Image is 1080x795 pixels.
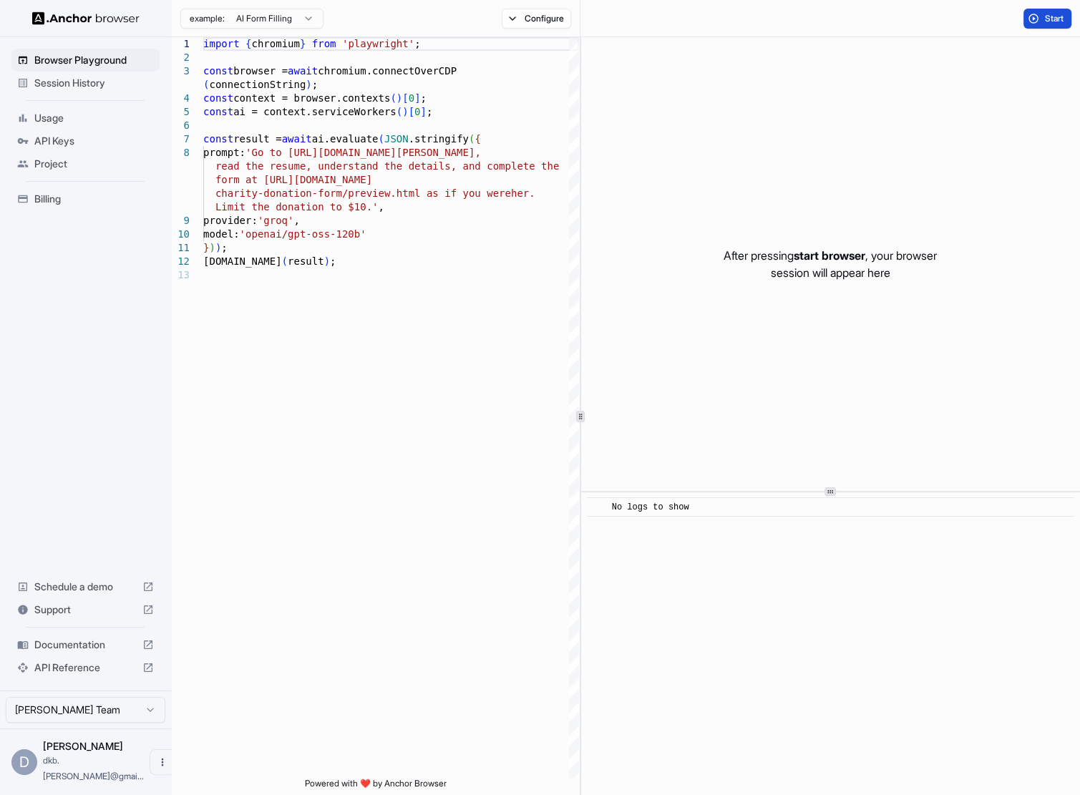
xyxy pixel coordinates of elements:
[397,92,402,104] span: )
[215,174,372,185] span: form at [URL][DOMAIN_NAME]
[420,106,426,117] span: ]
[427,106,432,117] span: ;
[172,268,190,282] div: 13
[11,656,160,679] div: API Reference
[724,247,937,281] p: After pressing , your browser session will appear here
[402,92,408,104] span: [
[402,106,408,117] span: )
[378,133,384,145] span: (
[34,603,137,617] span: Support
[11,107,160,130] div: Usage
[421,92,427,104] span: ;
[203,92,233,104] span: const
[318,65,457,77] span: chromium.connectOverCDP
[172,214,190,228] div: 9
[258,215,294,226] span: 'groq'
[245,147,481,158] span: 'Go to [URL][DOMAIN_NAME][PERSON_NAME],
[34,111,154,125] span: Usage
[34,638,137,652] span: Documentation
[215,187,511,199] span: charity-donation-form/preview.html as if you were
[34,53,154,67] span: Browser Playground
[305,778,447,795] span: Powered with ❤️ by Anchor Browser
[233,106,397,117] span: ai = context.serviceWorkers
[190,13,225,24] span: example:
[312,133,379,145] span: ai.evaluate
[1023,9,1071,29] button: Start
[34,76,154,90] span: Session History
[233,92,390,104] span: context = browser.contexts
[312,38,336,49] span: from
[312,79,318,90] span: ;
[32,11,140,25] img: Anchor Logo
[384,133,409,145] span: JSON
[203,215,258,226] span: provider:
[414,92,420,104] span: ]
[203,65,233,77] span: const
[34,157,154,171] span: Project
[203,228,240,240] span: model:
[172,241,190,255] div: 11
[288,255,324,267] span: result
[414,106,420,117] span: 0
[34,580,137,594] span: Schedule a demo
[203,79,209,90] span: (
[172,92,190,105] div: 4
[475,133,480,145] span: {
[172,51,190,64] div: 2
[293,215,299,226] span: ,
[221,242,227,253] span: ;
[43,740,123,752] span: David Scott
[203,255,282,267] span: [DOMAIN_NAME]
[215,242,221,253] span: )
[209,79,306,90] span: connectionString
[594,500,601,514] span: ​
[172,105,190,119] div: 5
[409,106,414,117] span: [
[11,575,160,598] div: Schedule a demo
[172,119,190,132] div: 6
[233,133,281,145] span: result =
[245,38,251,49] span: {
[203,242,209,253] span: }
[172,37,190,51] div: 1
[612,502,689,512] span: No logs to show
[502,9,571,29] button: Configure
[282,133,312,145] span: await
[288,65,318,77] span: await
[34,134,154,148] span: API Keys
[11,749,37,775] div: D
[203,133,233,145] span: const
[11,72,160,94] div: Session History
[251,38,299,49] span: chromium
[172,255,190,268] div: 12
[215,201,379,213] span: Limit the donation to $10.'
[172,146,190,160] div: 8
[378,201,384,213] span: ,
[34,660,137,675] span: API Reference
[11,130,160,152] div: API Keys
[409,133,469,145] span: .stringify
[409,92,414,104] span: 0
[209,242,215,253] span: )
[306,79,311,90] span: )
[240,228,366,240] span: 'openai/gpt-oss-120b'
[282,255,288,267] span: (
[11,598,160,621] div: Support
[233,65,288,77] span: browser =
[172,64,190,78] div: 3
[330,255,336,267] span: ;
[469,133,475,145] span: (
[172,132,190,146] div: 7
[172,228,190,241] div: 10
[11,633,160,656] div: Documentation
[517,160,559,172] span: ete the
[203,147,245,158] span: prompt:
[1045,13,1065,24] span: Start
[511,187,535,199] span: her.
[43,755,144,781] span: dkb.scott@gmail.com
[324,255,330,267] span: )
[397,106,402,117] span: (
[150,749,175,775] button: Open menu
[34,192,154,206] span: Billing
[11,187,160,210] div: Billing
